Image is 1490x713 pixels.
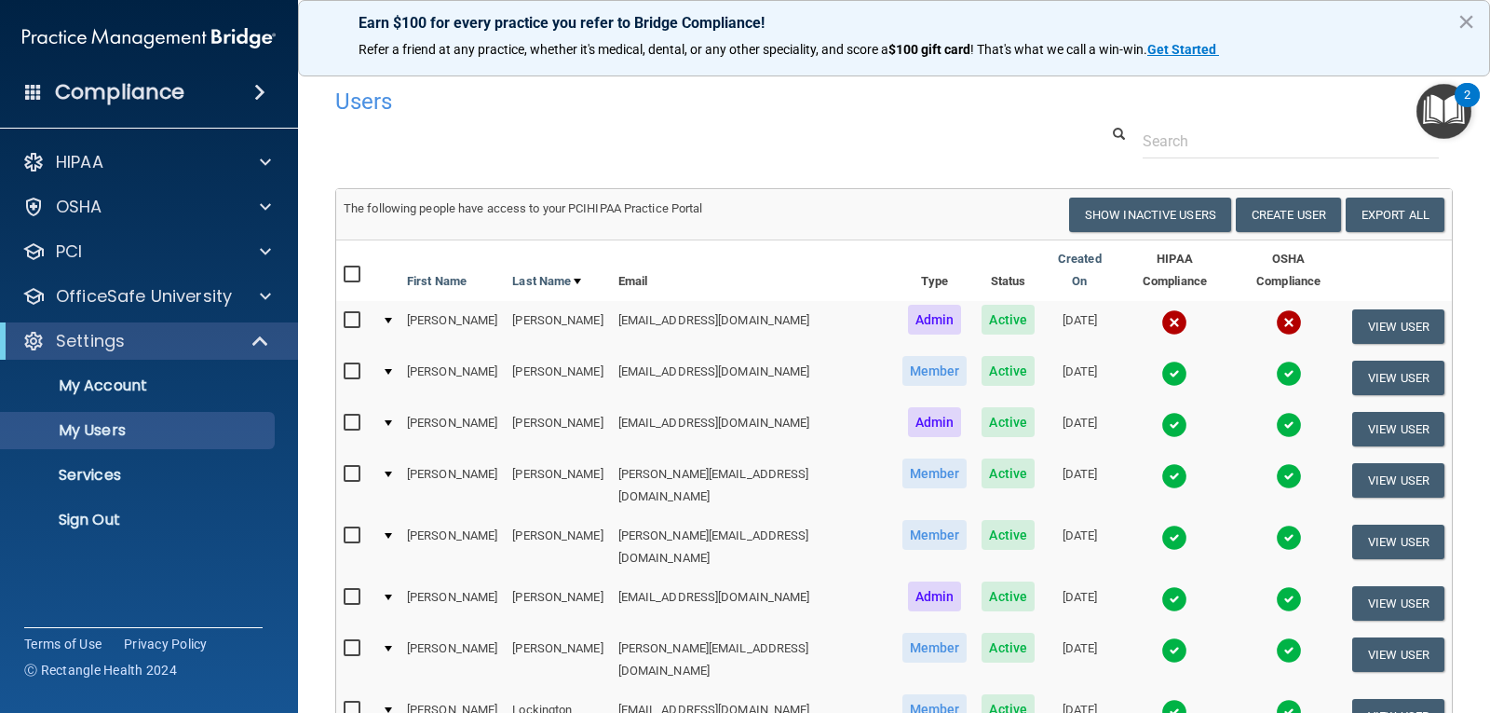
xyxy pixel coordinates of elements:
[1042,578,1117,629] td: [DATE]
[902,520,968,550] span: Member
[902,459,968,488] span: Member
[344,201,703,215] span: The following people have access to your PCIHIPAA Practice Portal
[407,270,467,293] a: First Name
[982,633,1035,663] span: Active
[1352,309,1444,344] button: View User
[335,89,976,114] h4: Users
[1161,586,1187,612] img: tick.e7d51cea.svg
[24,661,177,679] span: Ⓒ Rectangle Health 2024
[1276,361,1302,387] img: tick.e7d51cea.svg
[55,79,184,105] h4: Compliance
[1161,525,1187,551] img: tick.e7d51cea.svg
[902,633,968,663] span: Member
[982,459,1035,488] span: Active
[1352,361,1444,395] button: View User
[505,455,610,516] td: [PERSON_NAME]
[1232,240,1345,301] th: OSHA Compliance
[1161,463,1187,489] img: tick.e7d51cea.svg
[505,352,610,404] td: [PERSON_NAME]
[1161,638,1187,664] img: tick.e7d51cea.svg
[1352,463,1444,498] button: View User
[888,42,970,57] strong: $100 gift card
[24,635,102,653] a: Terms of Use
[1050,248,1110,293] a: Created On
[1276,638,1302,664] img: tick.e7d51cea.svg
[611,301,895,352] td: [EMAIL_ADDRESS][DOMAIN_NAME]
[1276,525,1302,551] img: tick.e7d51cea.svg
[611,352,895,404] td: [EMAIL_ADDRESS][DOMAIN_NAME]
[22,240,271,263] a: PCI
[611,404,895,455] td: [EMAIL_ADDRESS][DOMAIN_NAME]
[56,240,82,263] p: PCI
[359,14,1429,32] p: Earn $100 for every practice you refer to Bridge Compliance!
[12,466,266,485] p: Services
[22,20,276,57] img: PMB logo
[611,516,895,578] td: [PERSON_NAME][EMAIL_ADDRESS][DOMAIN_NAME]
[1042,301,1117,352] td: [DATE]
[1042,404,1117,455] td: [DATE]
[982,356,1035,386] span: Active
[982,520,1035,550] span: Active
[56,151,103,173] p: HIPAA
[1147,42,1219,57] a: Get Started
[1352,586,1444,621] button: View User
[902,356,968,386] span: Member
[1416,84,1471,139] button: Open Resource Center, 2 new notifications
[908,407,962,437] span: Admin
[1042,455,1117,516] td: [DATE]
[1069,198,1231,232] button: Show Inactive Users
[124,635,208,653] a: Privacy Policy
[1352,525,1444,559] button: View User
[12,377,266,395] p: My Account
[908,305,962,335] span: Admin
[1161,361,1187,387] img: tick.e7d51cea.svg
[22,151,271,173] a: HIPAA
[512,270,581,293] a: Last Name
[982,407,1035,437] span: Active
[400,404,505,455] td: [PERSON_NAME]
[1147,42,1216,57] strong: Get Started
[1276,412,1302,438] img: tick.e7d51cea.svg
[1276,463,1302,489] img: tick.e7d51cea.svg
[22,196,271,218] a: OSHA
[1161,309,1187,336] img: cross.ca9f0e7f.svg
[505,301,610,352] td: [PERSON_NAME]
[1042,629,1117,691] td: [DATE]
[12,511,266,529] p: Sign Out
[611,240,895,301] th: Email
[1464,95,1470,119] div: 2
[982,305,1035,335] span: Active
[1352,412,1444,446] button: View User
[611,455,895,516] td: [PERSON_NAME][EMAIL_ADDRESS][DOMAIN_NAME]
[1457,7,1475,36] button: Close
[908,582,962,611] span: Admin
[611,629,895,691] td: [PERSON_NAME][EMAIL_ADDRESS][DOMAIN_NAME]
[400,516,505,578] td: [PERSON_NAME]
[22,330,270,352] a: Settings
[1346,198,1444,232] a: Export All
[400,629,505,691] td: [PERSON_NAME]
[12,421,266,440] p: My Users
[1236,198,1341,232] button: Create User
[400,352,505,404] td: [PERSON_NAME]
[505,629,610,691] td: [PERSON_NAME]
[400,578,505,629] td: [PERSON_NAME]
[1276,309,1302,336] img: cross.ca9f0e7f.svg
[56,196,102,218] p: OSHA
[895,240,975,301] th: Type
[505,404,610,455] td: [PERSON_NAME]
[970,42,1147,57] span: ! That's what we call a win-win.
[505,516,610,578] td: [PERSON_NAME]
[1352,638,1444,672] button: View User
[1161,412,1187,438] img: tick.e7d51cea.svg
[1042,352,1117,404] td: [DATE]
[56,330,125,352] p: Settings
[1143,124,1439,158] input: Search
[974,240,1042,301] th: Status
[611,578,895,629] td: [EMAIL_ADDRESS][DOMAIN_NAME]
[1042,516,1117,578] td: [DATE]
[982,582,1035,611] span: Active
[505,578,610,629] td: [PERSON_NAME]
[56,285,232,308] p: OfficeSafe University
[1117,240,1233,301] th: HIPAA Compliance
